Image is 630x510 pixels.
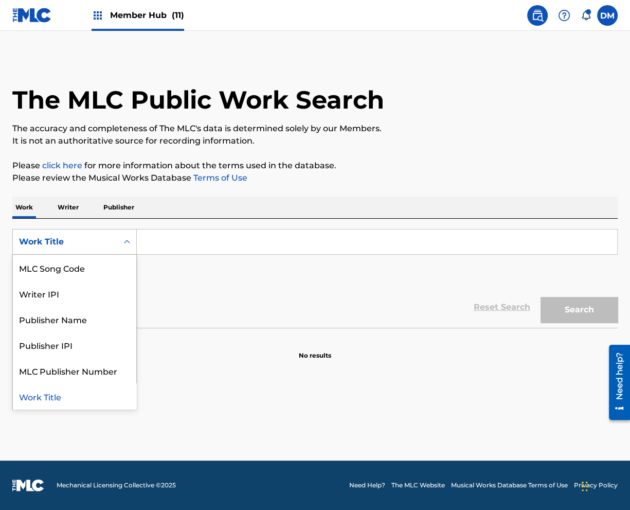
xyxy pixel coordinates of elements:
div: Work Title [13,383,136,409]
p: No results [299,339,331,360]
span: Member Hub [110,9,184,21]
div: Help [554,5,574,26]
p: Writer [55,197,82,218]
h1: The MLC Public Work Search [12,84,384,115]
img: search [531,9,544,22]
div: Writer IPI [13,280,136,306]
div: User Menu [597,5,618,26]
a: Privacy Policy [574,481,618,490]
div: MLC Publisher Number [13,358,136,383]
p: The accuracy and completeness of The MLC's data is determined solely by our Members. [12,122,618,135]
img: Top Rightsholders [92,9,104,22]
img: logo [12,479,44,491]
a: Public Search [527,5,548,26]
a: Need Help? [349,481,385,490]
p: Please review the Musical Works Database [12,172,618,184]
a: Musical Works Database Terms of Use [451,481,568,490]
div: Work Title [19,236,112,248]
span: Mechanical Licensing Collective © 2025 [57,481,176,490]
p: Publisher [100,197,137,218]
form: Search Form [12,229,618,328]
div: Publisher Name [13,306,136,332]
img: help [558,9,570,22]
iframe: Resource Center [601,340,630,425]
img: MLC Logo [12,8,52,23]
a: click here [42,161,82,170]
span: (11) [172,10,184,20]
div: Publisher IPI [13,332,136,358]
iframe: Chat Widget [579,461,630,510]
div: Drag [582,471,588,502]
p: Work [12,197,36,218]
p: It is not an authoritative source for recording information. [12,135,618,147]
a: Terms of Use [191,173,247,183]
a: The MLC Website [391,481,445,490]
div: MLC Song Code [13,255,136,280]
div: Notifications [581,10,591,21]
p: Please for more information about the terms used in the database. [12,160,618,172]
